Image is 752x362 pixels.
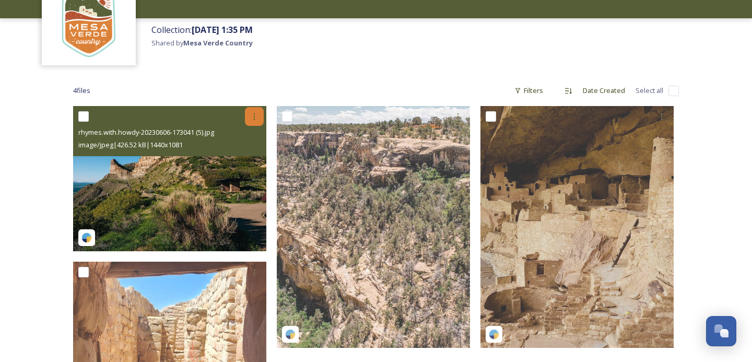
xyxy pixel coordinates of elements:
span: 4 file s [73,86,90,96]
img: snapsea-logo.png [489,329,499,340]
img: snapsea-logo.png [285,329,296,340]
span: Select all [636,86,663,96]
span: rhymes.with.howdy-20230606-173041 (5).jpg [78,127,214,137]
strong: Mesa Verde Country [183,38,253,48]
span: image/jpeg | 426.52 kB | 1440 x 1081 [78,140,183,149]
img: steven.g.photo-20230605-194609 (1).jpg [277,106,470,348]
img: lonenomad.foto-20230605-192114.jpg [480,106,674,348]
span: Collection: [151,24,253,36]
div: Date Created [578,80,630,101]
strong: [DATE] 1:35 PM [192,24,253,36]
span: Shared by [151,38,253,48]
img: snapsea-logo.png [81,232,92,243]
button: Open Chat [706,316,736,346]
img: rhymes.with.howdy-20230606-173041 (5).jpg [73,106,266,251]
div: Filters [509,80,548,101]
